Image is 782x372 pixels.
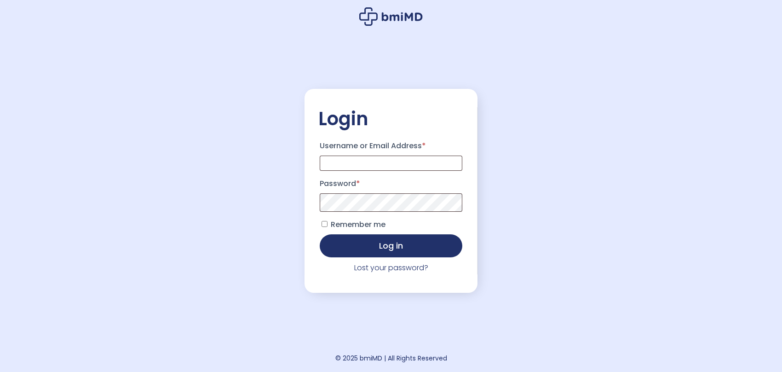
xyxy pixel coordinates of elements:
[320,234,462,257] button: Log in
[335,352,447,365] div: © 2025 bmiMD | All Rights Reserved
[318,107,464,130] h2: Login
[320,139,462,153] label: Username or Email Address
[322,221,328,227] input: Remember me
[320,176,462,191] label: Password
[331,219,385,230] span: Remember me
[354,262,428,273] a: Lost your password?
